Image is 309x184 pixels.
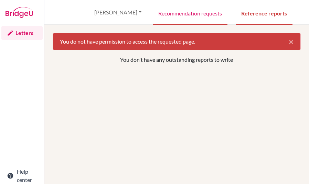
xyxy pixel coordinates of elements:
[6,7,33,18] img: Bridge-U
[282,33,300,50] button: Close
[289,36,294,46] span: ×
[1,169,43,183] a: Help center
[58,56,296,64] p: You don't have any outstanding reports to write
[236,1,292,25] a: Reference reports
[1,26,43,40] a: Letters
[153,1,227,25] a: Recommendation requests
[91,6,145,19] button: [PERSON_NAME]
[53,33,301,50] div: You do not have permission to access the requested page.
